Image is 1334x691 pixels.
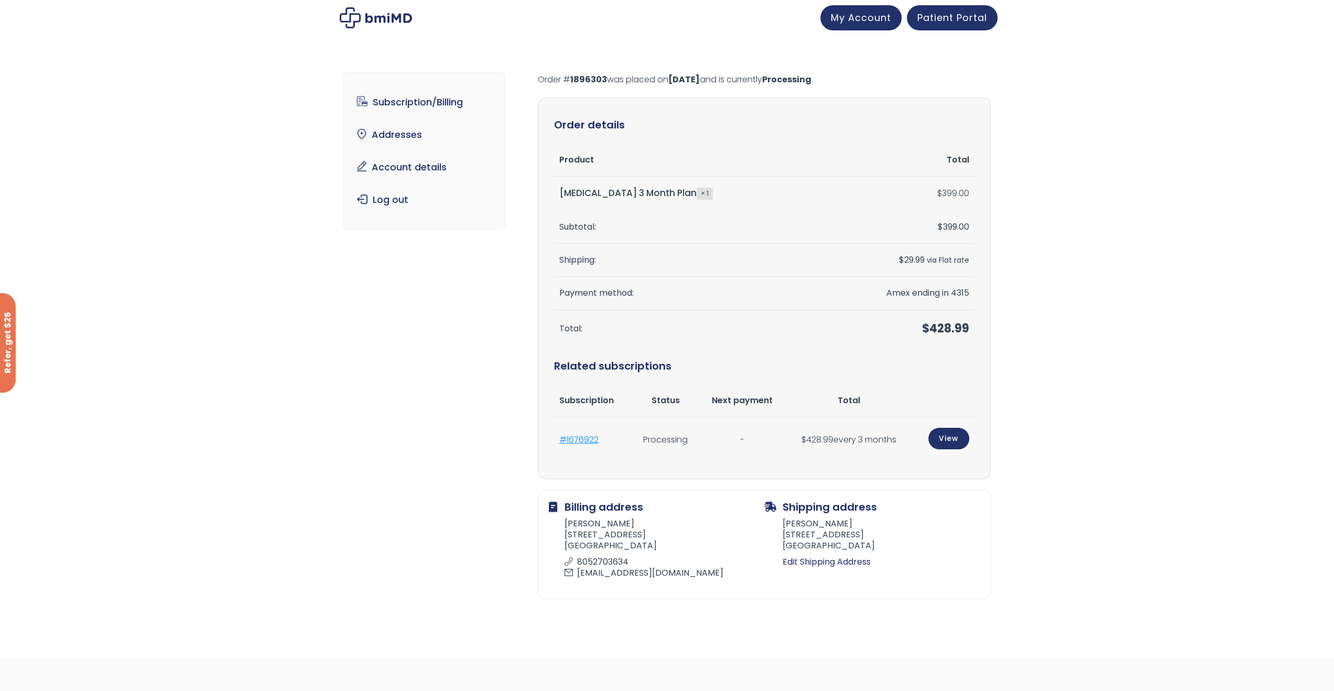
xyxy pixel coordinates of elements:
[538,72,991,87] p: Order # was placed on and is currently .
[838,394,860,406] span: Total
[783,555,980,569] a: Edit Shipping Address
[822,144,974,177] th: Total
[697,188,713,199] strong: × 1
[565,568,758,579] p: [EMAIL_ADDRESS][DOMAIN_NAME]
[554,277,822,310] th: Payment method:
[549,501,764,513] h2: Billing address
[801,434,833,446] span: 428.99
[927,255,969,265] small: via Flat rate
[352,189,497,211] a: Log out
[917,11,987,24] span: Patient Portal
[554,211,822,244] th: Subtotal:
[764,501,980,513] h2: Shipping address
[554,177,822,210] td: [MEDICAL_DATA] 3 Month Plan
[831,11,891,24] span: My Account
[570,73,607,85] mark: 1896303
[554,348,974,384] h2: Related subscriptions
[352,156,497,178] a: Account details
[549,519,764,581] address: [PERSON_NAME] [STREET_ADDRESS] [GEOGRAPHIC_DATA]
[907,5,997,30] a: Patient Portal
[938,221,943,233] span: $
[343,72,505,230] nav: Account pages
[785,417,913,463] td: every 3 months
[899,254,925,266] span: 29.99
[352,124,497,146] a: Addresses
[554,144,822,177] th: Product
[922,320,969,337] span: 428.99
[711,394,772,406] span: Next payment
[554,114,974,136] h2: Order details
[632,417,699,463] td: Processing
[352,91,497,113] a: Subscription/Billing
[822,277,974,310] td: Amex ending in 4315
[928,428,969,449] a: View
[762,73,811,85] mark: Processing
[652,394,680,406] span: Status
[937,187,969,199] bdi: 399.00
[938,221,969,233] span: 399.00
[764,519,980,554] address: [PERSON_NAME] [STREET_ADDRESS] [GEOGRAPHIC_DATA]
[899,254,904,266] span: $
[937,187,942,199] span: $
[565,557,758,568] p: 8052703634
[559,434,599,446] a: #1676922
[922,320,929,337] span: $
[668,73,700,85] mark: [DATE]
[554,310,822,348] th: Total:
[699,417,785,463] td: -
[554,244,822,277] th: Shipping:
[801,434,806,446] span: $
[559,394,614,406] span: Subscription
[340,7,412,28] img: My account
[820,5,902,30] a: My Account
